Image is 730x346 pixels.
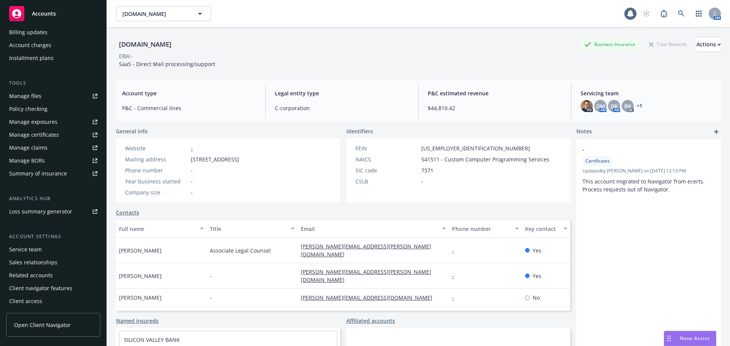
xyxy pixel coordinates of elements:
div: Manage files [9,90,41,102]
span: Yes [533,246,541,254]
span: RK [624,102,631,110]
div: Year business started [125,177,188,185]
span: General info [116,127,148,135]
div: Sales relationships [9,256,57,269]
a: Account charges [6,39,100,51]
div: Business Insurance [581,39,639,49]
a: Manage certificates [6,129,100,141]
div: Client access [9,295,42,307]
a: Billing updates [6,26,100,38]
a: Switch app [691,6,706,21]
a: Installment plans [6,52,100,64]
span: Yes [533,272,541,280]
a: Sales relationships [6,256,100,269]
div: CSLB [355,177,418,185]
span: [DOMAIN_NAME] [122,10,188,18]
span: [PERSON_NAME] [119,272,162,280]
div: Title [210,225,286,233]
a: Manage exposures [6,116,100,128]
div: Service team [9,243,42,256]
button: Actions [697,37,721,52]
a: Manage files [6,90,100,102]
div: Policy checking [9,103,48,115]
span: Identifiers [346,127,373,135]
a: [PERSON_NAME][EMAIL_ADDRESS][PERSON_NAME][DOMAIN_NAME] [301,268,431,283]
button: [DOMAIN_NAME] [116,6,211,21]
div: Analytics hub [6,195,100,202]
div: Phone number [452,225,510,233]
a: Start snowing [639,6,654,21]
div: Total Rewards [645,39,690,49]
span: P&C estimated revenue [428,89,562,97]
a: Summary of insurance [6,167,100,180]
span: Notes [576,127,592,136]
a: Report a Bug [656,6,671,21]
div: Client navigator features [9,282,72,294]
a: - [191,145,193,152]
span: This account migrated to Navigator from ecerts. Process requests out of Navigator. [582,178,706,193]
a: - [452,294,460,301]
a: Named insureds [116,317,159,325]
div: Key contact [525,225,559,233]
span: [PERSON_NAME] [119,294,162,302]
div: Tools [6,79,100,87]
div: Website [125,144,188,152]
span: 7371 [421,166,433,174]
span: Servicing team [581,89,715,97]
span: - [191,188,193,196]
span: - [582,145,695,153]
div: Email [301,225,438,233]
span: DM [596,102,605,110]
a: - [452,247,460,254]
div: Account settings [6,233,100,240]
div: Drag to move [664,331,674,346]
a: Related accounts [6,269,100,281]
div: FEIN [355,144,418,152]
span: Certificates [586,158,610,164]
span: [US_EMPLOYER_IDENTIFICATION_NUMBER] [421,144,530,152]
span: - [191,177,193,185]
a: Policy checking [6,103,100,115]
span: C-corporation [275,104,409,112]
span: Updated by [PERSON_NAME] on [DATE] 12:13 PM [582,167,715,174]
button: Key contact [522,220,570,238]
span: No [533,294,540,302]
a: Service team [6,243,100,256]
span: - [210,272,212,280]
div: Billing updates [9,26,48,38]
div: Manage BORs [9,155,45,167]
a: Manage claims [6,142,100,154]
span: - [210,294,212,302]
a: Loss summary generator [6,205,100,218]
div: Manage certificates [9,129,59,141]
a: Manage BORs [6,155,100,167]
div: Manage claims [9,142,48,154]
a: - [452,272,460,280]
div: Installment plans [9,52,54,64]
a: Client access [6,295,100,307]
div: Manage exposures [9,116,57,128]
div: Full name [119,225,195,233]
div: Mailing address [125,155,188,163]
div: [DOMAIN_NAME] [116,39,175,49]
span: Open Client Navigator [14,321,71,329]
span: Account type [122,89,256,97]
div: Phone number [125,166,188,174]
span: Accounts [32,11,56,17]
button: Nova Assist [664,331,716,346]
div: DBA: - [119,52,133,60]
a: Search [674,6,689,21]
div: NAICS [355,155,418,163]
span: [PERSON_NAME] [119,246,162,254]
a: Contacts [116,209,139,216]
a: SILICON VALLEY BANK [124,336,180,343]
span: 541511 - Custom Computer Programming Services [421,155,549,163]
span: Associate Legal Counsel [210,246,271,254]
a: [PERSON_NAME][EMAIL_ADDRESS][DOMAIN_NAME] [301,294,438,301]
span: - [191,166,193,174]
span: P&C - Commercial lines [122,104,256,112]
button: Full name [116,220,207,238]
button: Title [207,220,298,238]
